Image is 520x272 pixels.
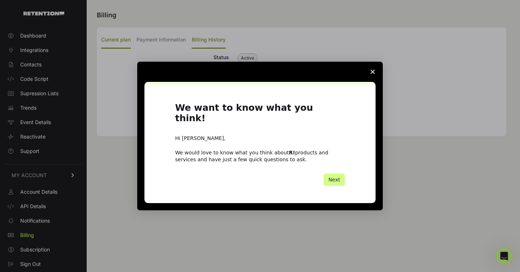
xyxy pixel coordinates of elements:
button: Next [324,174,345,186]
div: We would love to know what you think about products and services and have just a few quick questi... [175,149,345,162]
h1: We want to know what you think! [175,103,345,128]
div: Hi [PERSON_NAME], [175,135,345,142]
b: R! [289,150,295,155]
span: Close survey [363,62,383,82]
